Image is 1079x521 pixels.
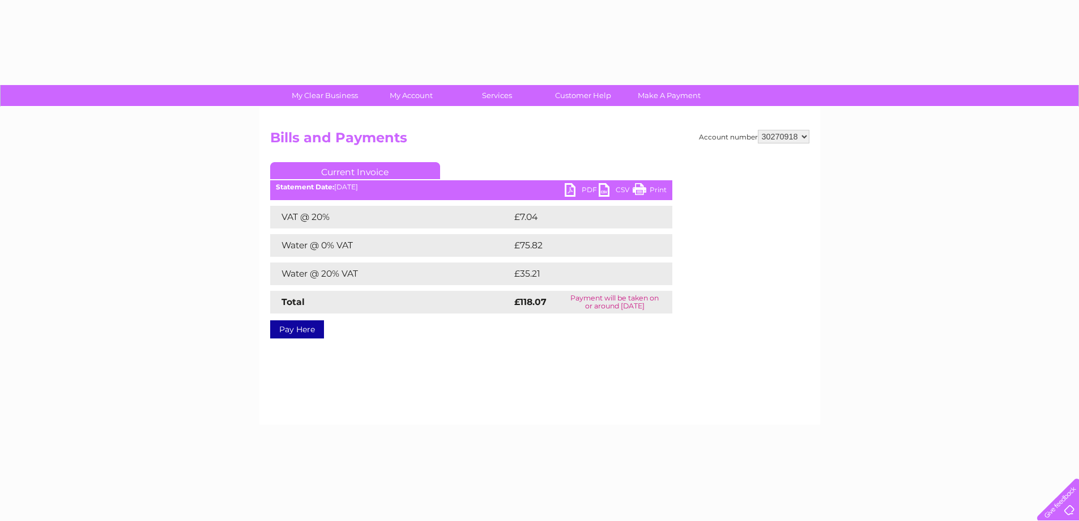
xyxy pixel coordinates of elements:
a: Print [633,183,667,200]
td: Payment will be taken on or around [DATE] [557,291,672,314]
a: PDF [565,183,599,200]
td: £75.82 [511,234,649,257]
td: Water @ 0% VAT [270,234,511,257]
strong: £118.07 [514,296,547,307]
a: Pay Here [270,320,324,338]
td: £7.04 [511,206,646,228]
a: Customer Help [536,85,630,106]
a: Services [450,85,544,106]
td: £35.21 [511,262,648,285]
h2: Bills and Payments [270,130,809,151]
a: My Account [364,85,458,106]
div: [DATE] [270,183,672,191]
td: VAT @ 20% [270,206,511,228]
b: Statement Date: [276,183,334,191]
strong: Total [282,296,305,307]
a: Current Invoice [270,162,440,179]
div: Account number [699,130,809,143]
a: CSV [599,183,633,200]
a: My Clear Business [278,85,372,106]
td: Water @ 20% VAT [270,262,511,285]
a: Make A Payment [622,85,716,106]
